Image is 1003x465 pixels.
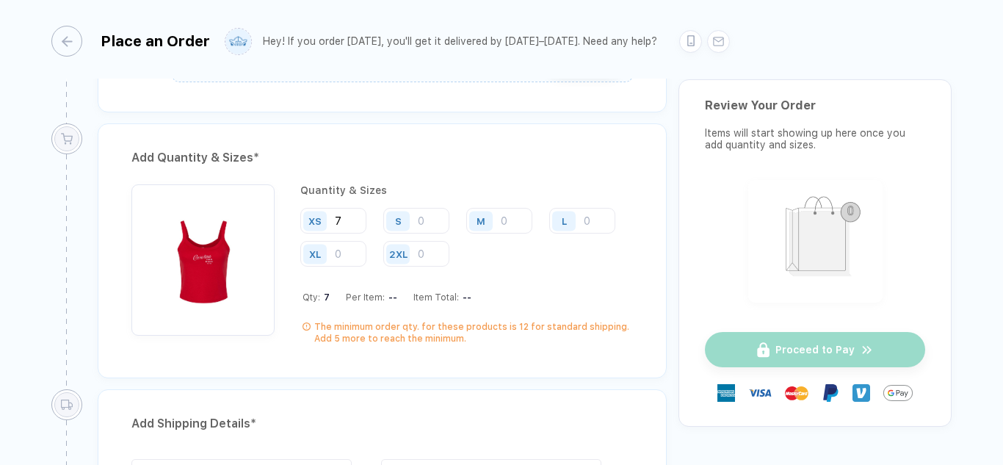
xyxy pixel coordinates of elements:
div: Qty: [303,292,330,303]
div: -- [385,292,397,303]
div: The minimum order qty. for these products is 12 for standard shipping. Add 5 more to reach the mi... [314,321,633,345]
div: Place an Order [101,32,210,50]
span: 7 [320,292,330,303]
div: 2XL [389,248,408,259]
div: XL [309,248,321,259]
div: Review Your Order [705,98,925,112]
div: -- [459,292,471,303]
img: Paypal [822,384,839,402]
img: shopping_bag.png [755,187,876,293]
img: user profile [225,29,251,54]
div: Hey! If you order [DATE], you'll get it delivered by [DATE]–[DATE]. Need any help? [263,35,657,48]
img: GPay [883,378,913,408]
img: Venmo [852,384,870,402]
img: express [717,384,735,402]
div: L [562,215,567,226]
div: XS [308,215,322,226]
div: Items will start showing up here once you add quantity and sizes. [705,127,925,151]
div: Per Item: [346,292,397,303]
img: master-card [785,381,808,405]
div: Item Total: [413,292,471,303]
div: Add Quantity & Sizes [131,146,633,170]
img: visa [748,381,772,405]
div: M [477,215,485,226]
div: Add Shipping Details [131,412,633,436]
div: S [395,215,402,226]
img: ee37f969-3e58-4161-893d-8f4984db0282_nt_front_1757370722110.jpg [139,192,267,320]
div: Quantity & Sizes [300,184,633,196]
